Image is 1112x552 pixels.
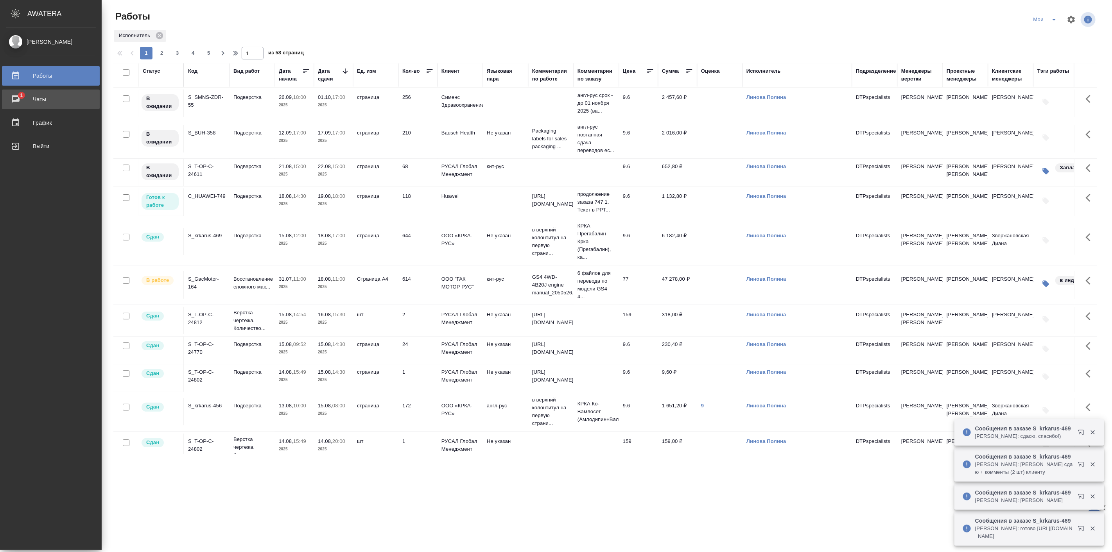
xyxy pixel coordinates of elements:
td: 1 [398,364,438,392]
td: страница [353,398,398,425]
div: Менеджер проверил работу исполнителя, передает ее на следующий этап [141,311,179,321]
div: Исполнитель может приступить к работе [141,192,179,211]
p: 2025 [318,376,349,384]
a: Линова Полина [746,193,786,199]
div: S_krkarus-469 [188,232,226,240]
td: 614 [398,271,438,299]
a: 9 [701,403,704,409]
p: 12.09, [279,130,293,136]
button: Открыть в новой вкладке [1073,489,1092,507]
td: 77 [619,271,658,299]
p: англ-рус поэтапная сдача переводов ес... [578,123,615,154]
td: страница [353,125,398,152]
button: Здесь прячутся важные кнопки [1081,364,1100,383]
div: Запланирован [1055,163,1103,173]
p: ООО «КРКА-РУС» [441,232,479,247]
div: S_T-OP-C-24611 [188,163,226,178]
button: Добавить тэги [1037,341,1055,358]
p: 15:49 [293,369,306,375]
span: 3 [171,49,184,57]
td: DTPspecialists [852,125,897,152]
p: В ожидании [146,130,174,146]
button: Здесь прячутся важные кнопки [1081,337,1100,355]
p: В ожидании [146,164,174,179]
p: 2025 [279,319,310,326]
td: 9,60 ₽ [658,364,697,392]
p: [PERSON_NAME] [901,275,939,283]
p: [PERSON_NAME] [901,368,939,376]
td: англ-рус [483,398,528,425]
td: Звержановская Диана [988,398,1033,425]
button: Изменить тэги [1037,163,1055,180]
p: В работе [146,276,169,284]
button: Добавить тэги [1037,368,1055,385]
td: 172 [398,398,438,425]
p: 17:00 [332,233,345,238]
span: 2 [156,49,168,57]
div: Менеджер проверил работу исполнителя, передает ее на следующий этап [141,368,179,379]
button: 3 [171,47,184,59]
div: S_krkarus-456 [188,402,226,410]
p: 2025 [318,319,349,326]
button: Добавить тэги [1037,129,1055,146]
td: [PERSON_NAME] [988,337,1033,364]
td: 256 [398,90,438,117]
p: [PERSON_NAME] [901,163,939,170]
td: 652,80 ₽ [658,159,697,186]
td: шт [353,307,398,334]
p: 2025 [279,376,310,384]
td: 6 182,40 ₽ [658,228,697,255]
div: Код [188,67,197,75]
div: Выйти [6,140,96,152]
a: Линова Полина [746,312,786,317]
button: Открыть в новой вкладке [1073,425,1092,443]
p: продолжение заказа 747 1. Текст в PPT... [578,190,615,214]
td: DTPspecialists [852,90,897,117]
p: 14:30 [332,369,345,375]
p: Подверстка [233,341,271,348]
button: Добавить тэги [1037,232,1055,249]
td: Не указан [483,337,528,364]
td: 230,40 ₽ [658,337,697,364]
p: 09:52 [293,341,306,347]
td: DTPspecialists [852,398,897,425]
div: Ед. изм [357,67,376,75]
td: [PERSON_NAME] [988,307,1033,334]
button: Изменить тэги [1037,275,1055,292]
p: Готов к работе [146,194,174,209]
td: кит-рус [483,271,528,299]
p: 15.08, [279,312,293,317]
td: [PERSON_NAME] [943,90,988,117]
td: 1 132,80 ₽ [658,188,697,216]
button: Здесь прячутся важные кнопки [1081,271,1100,290]
div: Менеджеры верстки [901,67,939,83]
div: Тэги работы [1037,67,1069,75]
div: Чаты [6,93,96,105]
p: [PERSON_NAME] [901,192,939,200]
a: Линова Полина [746,163,786,169]
p: РУСАЛ Глобал Менеджмент [441,311,479,326]
td: 9.6 [619,228,658,255]
button: Здесь прячутся важные кнопки [1081,398,1100,417]
p: [PERSON_NAME], [PERSON_NAME] [947,232,984,247]
p: Подверстка [233,368,271,376]
p: Исполнитель [119,32,153,39]
button: Добавить тэги [1037,93,1055,111]
p: англ-рус срок - до 01 ноября 2025 (ва... [578,91,615,115]
p: Сименс Здравоохранение [441,93,479,109]
div: График [6,117,96,129]
td: Звержановская Диана [988,228,1033,255]
button: Добавить тэги [1037,402,1055,419]
td: [PERSON_NAME] [943,125,988,152]
p: ООО «КРКА-РУС» [441,402,479,418]
div: Проектные менеджеры [947,67,984,83]
td: 2 457,60 ₽ [658,90,697,117]
td: страница [353,228,398,255]
td: 159 [619,307,658,334]
div: в индиз [1055,275,1085,286]
td: [PERSON_NAME] [988,90,1033,117]
button: Закрыть [1085,493,1101,500]
p: 08:00 [332,403,345,409]
p: Подверстка [233,232,271,240]
td: DTPspecialists [852,228,897,255]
